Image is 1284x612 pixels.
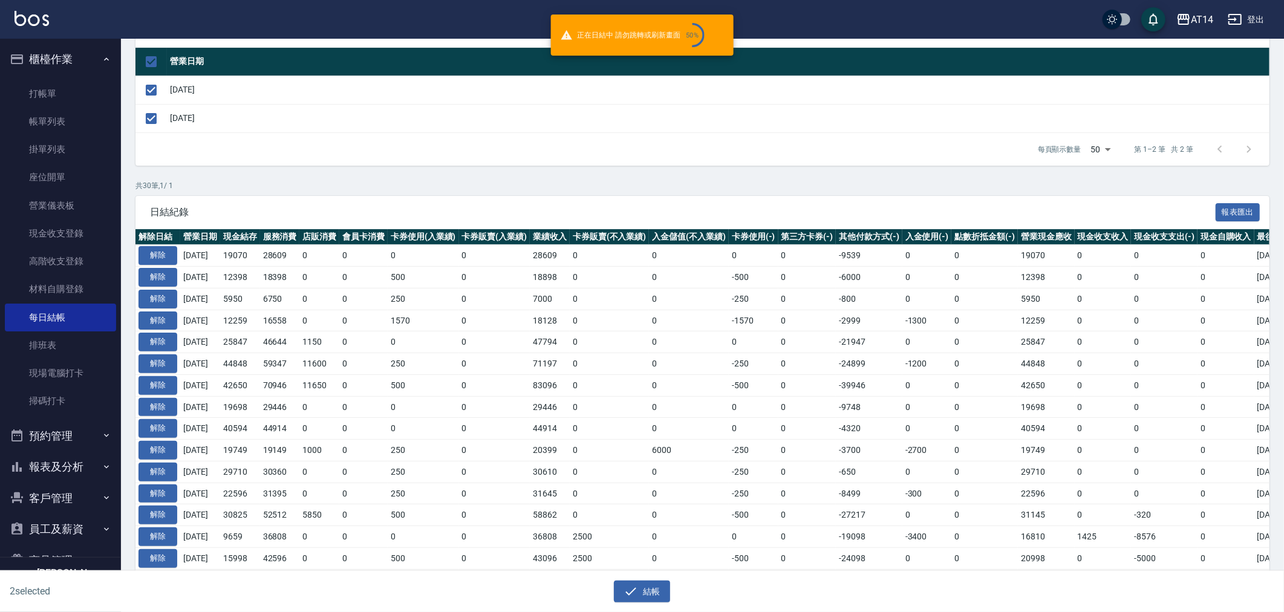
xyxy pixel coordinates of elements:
[388,245,459,267] td: 0
[220,310,260,331] td: 12259
[139,484,177,503] button: 解除
[1198,245,1254,267] td: 0
[220,440,260,461] td: 19749
[260,288,300,310] td: 6750
[836,353,902,375] td: -24899
[5,163,116,191] a: 座位開單
[1131,310,1198,331] td: 0
[836,229,902,245] th: 其他付款方式(-)
[1075,353,1132,375] td: 0
[570,374,650,396] td: 0
[299,440,339,461] td: 1000
[729,229,778,245] th: 卡券使用(-)
[1075,229,1132,245] th: 現金收支收入
[459,440,530,461] td: 0
[951,461,1018,483] td: 0
[459,374,530,396] td: 0
[459,353,530,375] td: 0
[37,567,99,591] h5: [PERSON_NAME]萮
[1131,229,1198,245] th: 現金收支支出(-)
[778,331,836,353] td: 0
[180,418,220,440] td: [DATE]
[180,440,220,461] td: [DATE]
[139,268,177,287] button: 解除
[902,440,952,461] td: -2700
[902,418,952,440] td: 0
[836,245,902,267] td: -9539
[570,288,650,310] td: 0
[649,229,729,245] th: 入金儲值(不入業績)
[1075,374,1132,396] td: 0
[902,288,952,310] td: 0
[5,420,116,452] button: 預約管理
[1216,206,1260,217] a: 報表匯出
[649,310,729,331] td: 0
[5,545,116,576] button: 商品管理
[5,387,116,415] a: 掃碼打卡
[1075,267,1132,288] td: 0
[5,108,116,135] a: 帳單列表
[180,229,220,245] th: 營業日期
[299,418,339,440] td: 0
[459,310,530,331] td: 0
[570,229,650,245] th: 卡券販賣(不入業績)
[530,288,570,310] td: 7000
[15,11,49,26] img: Logo
[299,483,339,504] td: 0
[729,418,778,440] td: 0
[1191,12,1213,27] div: AT14
[1075,245,1132,267] td: 0
[570,310,650,331] td: 0
[339,483,388,504] td: 0
[951,353,1018,375] td: 0
[299,288,339,310] td: 0
[951,331,1018,353] td: 0
[951,245,1018,267] td: 0
[339,310,388,331] td: 0
[339,418,388,440] td: 0
[150,206,1216,218] span: 日結紀錄
[299,310,339,331] td: 0
[729,461,778,483] td: -250
[180,288,220,310] td: [DATE]
[570,396,650,418] td: 0
[339,331,388,353] td: 0
[220,353,260,375] td: 44848
[459,267,530,288] td: 0
[388,396,459,418] td: 0
[135,180,1269,191] p: 共 30 筆, 1 / 1
[836,288,902,310] td: -800
[139,549,177,568] button: 解除
[5,135,116,163] a: 掛單列表
[339,229,388,245] th: 會員卡消費
[778,440,836,461] td: 0
[530,267,570,288] td: 18898
[951,229,1018,245] th: 點數折抵金額(-)
[220,483,260,504] td: 22596
[530,310,570,331] td: 18128
[530,440,570,461] td: 20399
[836,396,902,418] td: -9748
[649,396,729,418] td: 0
[299,461,339,483] td: 0
[139,290,177,308] button: 解除
[902,267,952,288] td: 0
[139,376,177,395] button: 解除
[530,353,570,375] td: 71197
[951,374,1018,396] td: 0
[299,353,339,375] td: 11600
[459,418,530,440] td: 0
[729,310,778,331] td: -1570
[902,310,952,331] td: -1300
[778,461,836,483] td: 0
[951,396,1018,418] td: 0
[180,483,220,504] td: [DATE]
[459,288,530,310] td: 0
[299,267,339,288] td: 0
[220,245,260,267] td: 19070
[139,311,177,330] button: 解除
[139,463,177,481] button: 解除
[220,331,260,353] td: 25847
[5,483,116,514] button: 客戶管理
[649,267,729,288] td: 0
